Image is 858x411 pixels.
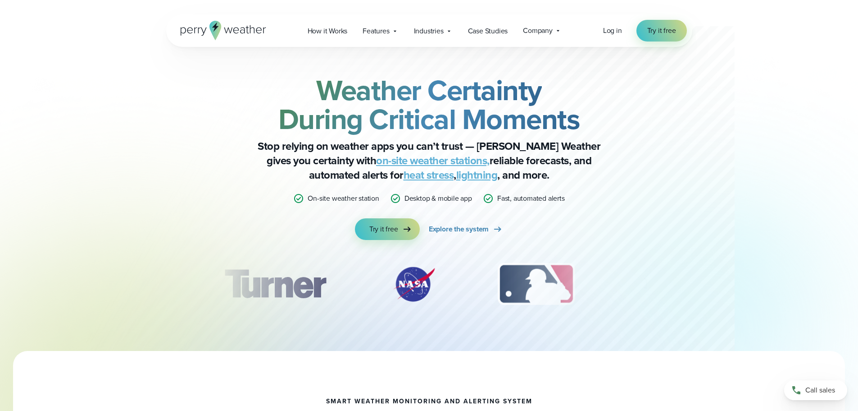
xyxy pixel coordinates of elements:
p: On-site weather station [308,193,379,204]
span: Case Studies [468,26,508,37]
div: 3 of 12 [489,262,584,307]
img: PGA.svg [627,262,699,307]
img: Turner-Construction_1.svg [211,262,339,307]
a: Try it free [355,218,420,240]
a: Try it free [636,20,687,42]
p: Desktop & mobile app [404,193,472,204]
span: Try it free [647,25,676,36]
h1: smart weather monitoring and alerting system [326,398,532,405]
a: on-site weather stations, [376,152,490,169]
p: Fast, automated alerts [497,193,565,204]
div: 2 of 12 [382,262,445,307]
a: How it Works [300,22,355,40]
img: MLB.svg [489,262,584,307]
a: Explore the system [429,218,503,240]
span: How it Works [308,26,348,37]
a: lightning [456,167,498,183]
strong: Weather Certainty During Critical Moments [278,69,580,140]
a: Call sales [784,380,847,400]
span: Features [363,26,389,37]
span: Call sales [805,385,835,396]
a: Log in [603,25,622,36]
span: Company [523,25,553,36]
div: 1 of 12 [211,262,339,307]
p: Stop relying on weather apps you can’t trust — [PERSON_NAME] Weather gives you certainty with rel... [249,139,609,182]
a: Case Studies [460,22,516,40]
div: 4 of 12 [627,262,699,307]
div: slideshow [211,262,647,311]
a: heat stress [404,167,454,183]
span: Explore the system [429,224,489,235]
img: NASA.svg [382,262,445,307]
span: Try it free [369,224,398,235]
span: Industries [414,26,444,37]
